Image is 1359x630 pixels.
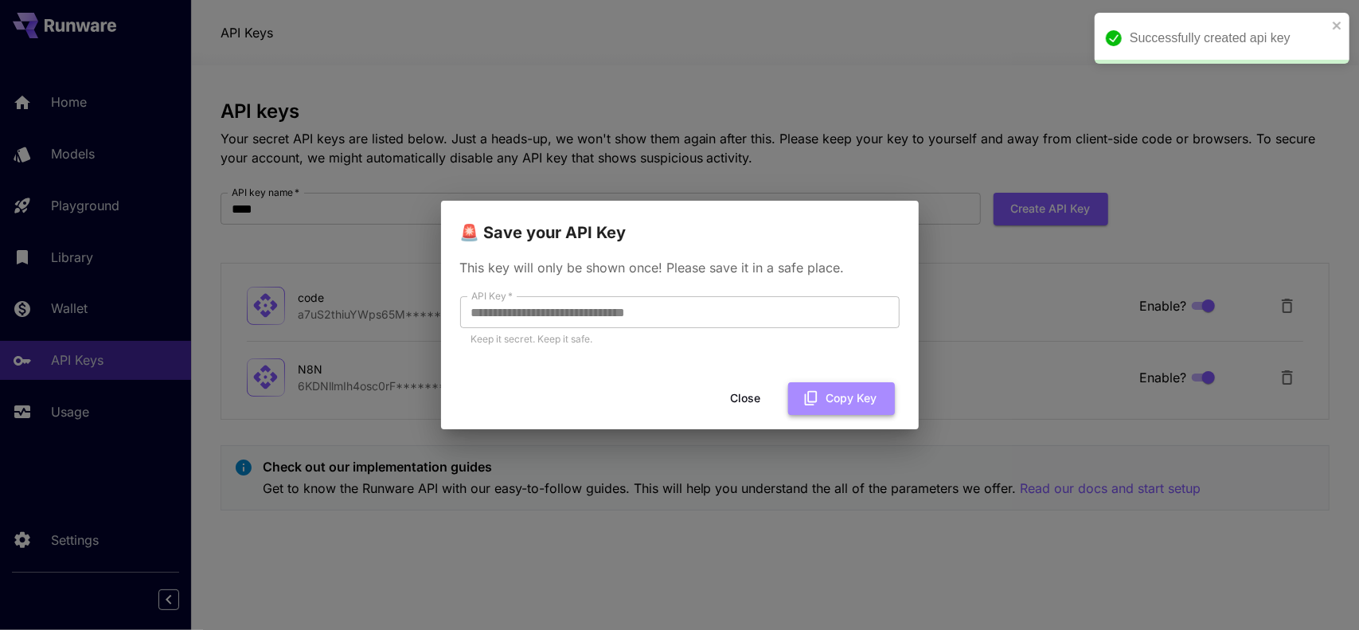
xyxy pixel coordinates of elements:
p: Keep it secret. Keep it safe. [471,331,888,347]
button: Close [710,382,782,415]
h2: 🚨 Save your API Key [441,201,919,245]
label: API Key [471,289,513,303]
div: Successfully created api key [1130,29,1327,48]
p: This key will only be shown once! Please save it in a safe place. [460,258,900,277]
button: Copy Key [788,382,895,415]
button: close [1332,19,1343,32]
